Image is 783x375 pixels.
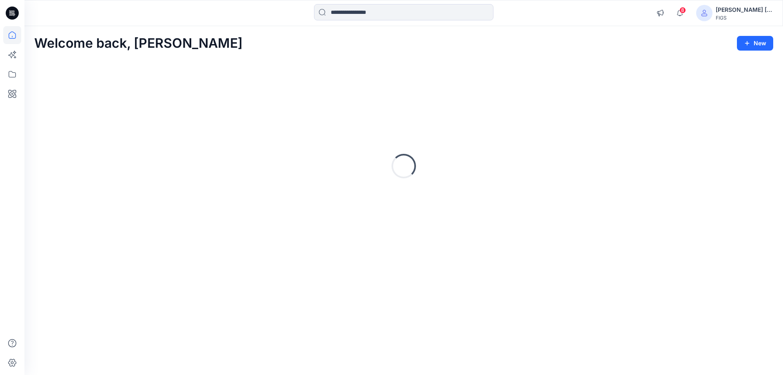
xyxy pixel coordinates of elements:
[701,10,708,16] svg: avatar
[716,5,773,15] div: [PERSON_NAME] [PERSON_NAME]
[34,36,243,51] h2: Welcome back, [PERSON_NAME]
[679,7,686,13] span: 8
[716,15,773,21] div: FIGS
[737,36,773,51] button: New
